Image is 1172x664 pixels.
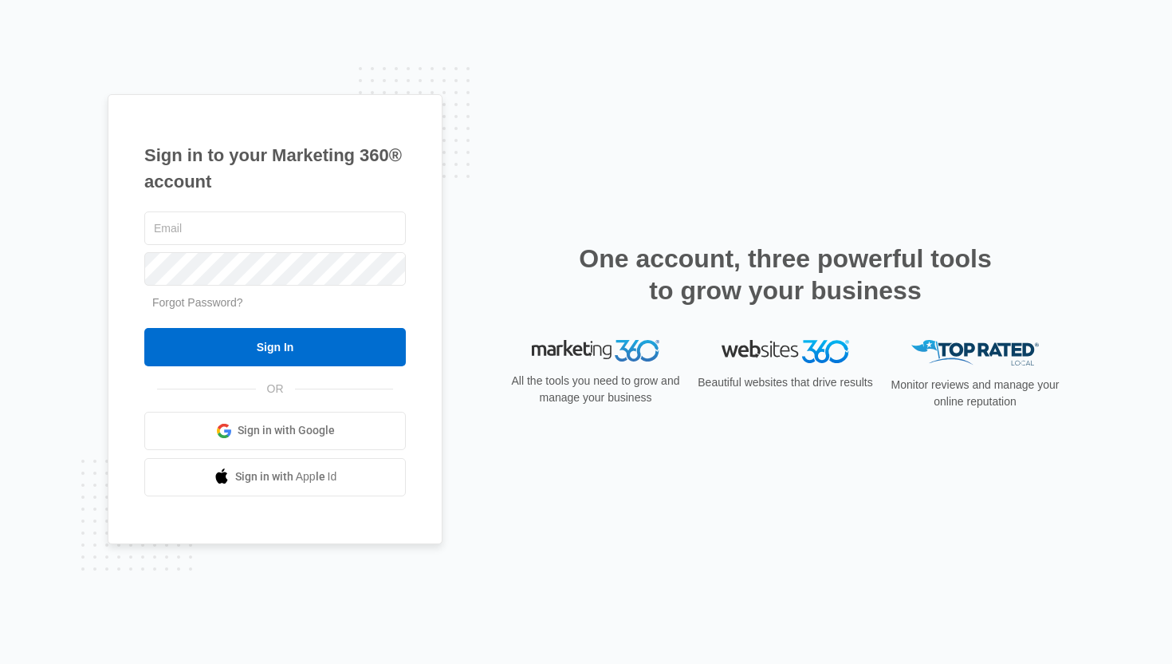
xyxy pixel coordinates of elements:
[886,377,1064,410] p: Monitor reviews and manage your online reputation
[506,373,685,406] p: All the tools you need to grow and manage your business
[152,296,243,309] a: Forgot Password?
[238,422,335,439] span: Sign in with Google
[235,468,337,485] span: Sign in with Apple Id
[722,340,849,363] img: Websites 360
[144,328,406,366] input: Sign In
[144,458,406,496] a: Sign in with Apple Id
[144,412,406,450] a: Sign in with Google
[574,243,997,306] h2: One account, three powerful tools to grow your business
[144,142,406,195] h1: Sign in to your Marketing 360® account
[532,340,659,362] img: Marketing 360
[256,381,295,397] span: OR
[696,374,875,391] p: Beautiful websites that drive results
[911,340,1039,366] img: Top Rated Local
[144,211,406,245] input: Email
